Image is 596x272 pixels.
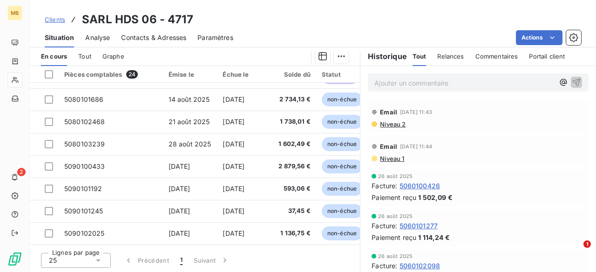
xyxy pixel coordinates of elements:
[169,95,210,103] span: 14 août 2025
[276,206,311,216] span: 37,45 €
[418,232,450,242] span: 1 114,24 €
[372,232,416,242] span: Paiement reçu
[118,251,175,270] button: Précédent
[276,229,311,238] span: 1 136,75 €
[126,70,138,79] span: 24
[379,120,406,128] span: Niveau 2
[169,71,212,78] div: Émise le
[322,204,362,218] span: non-échue
[322,159,362,173] span: non-échue
[45,15,65,24] a: Clients
[400,221,438,231] span: 5060101277
[372,181,397,191] span: Facture :
[180,256,183,265] span: 1
[45,16,65,23] span: Clients
[64,118,105,126] span: 5080102468
[45,33,74,42] span: Situation
[564,240,587,263] iframe: Intercom live chat
[223,185,244,192] span: [DATE]
[7,6,22,20] div: MB
[400,261,440,271] span: 5060102098
[276,71,311,78] div: Solde dû
[380,108,397,116] span: Email
[169,140,211,148] span: 28 août 2025
[7,252,22,266] img: Logo LeanPay
[223,118,244,126] span: [DATE]
[121,33,186,42] span: Contacts & Adresses
[413,53,427,60] span: Tout
[378,213,413,219] span: 26 août 2025
[322,226,362,240] span: non-échue
[516,30,562,45] button: Actions
[64,229,105,237] span: 5090102025
[276,162,311,171] span: 2 879,56 €
[41,53,67,60] span: En cours
[322,93,362,106] span: non-échue
[437,53,464,60] span: Relances
[276,95,311,104] span: 2 734,13 €
[583,240,591,248] span: 1
[400,181,440,191] span: 5060100426
[64,95,104,103] span: 5080101686
[529,53,565,60] span: Portail client
[223,95,244,103] span: [DATE]
[85,33,110,42] span: Analyse
[197,33,233,42] span: Paramètres
[17,168,26,176] span: 2
[418,192,453,202] span: 1 502,09 €
[64,140,105,148] span: 5080103239
[380,143,397,150] span: Email
[223,71,265,78] div: Échue le
[169,162,190,170] span: [DATE]
[276,139,311,149] span: 1 602,49 €
[64,70,157,79] div: Pièces comptables
[169,229,190,237] span: [DATE]
[378,253,413,259] span: 26 août 2025
[223,207,244,215] span: [DATE]
[102,53,124,60] span: Graphe
[78,53,91,60] span: Tout
[400,144,432,149] span: [DATE] 11:44
[372,221,397,231] span: Facture :
[49,256,57,265] span: 25
[64,185,102,192] span: 5090101192
[64,162,105,170] span: 5090100433
[400,109,432,115] span: [DATE] 11:43
[276,117,311,126] span: 1 738,01 €
[322,71,362,78] div: Statut
[169,207,190,215] span: [DATE]
[475,53,518,60] span: Commentaires
[169,118,210,126] span: 21 août 2025
[169,185,190,192] span: [DATE]
[379,155,404,162] span: Niveau 1
[276,184,311,193] span: 593,06 €
[188,251,235,270] button: Suivant
[372,192,416,202] span: Paiement reçu
[322,182,362,196] span: non-échue
[360,51,407,62] h6: Historique
[82,11,193,28] h3: SARL HDS 06 - 4717
[372,261,397,271] span: Facture :
[322,115,362,129] span: non-échue
[223,162,244,170] span: [DATE]
[64,207,103,215] span: 5090101245
[223,140,244,148] span: [DATE]
[322,137,362,151] span: non-échue
[175,251,188,270] button: 1
[378,173,413,179] span: 26 août 2025
[223,229,244,237] span: [DATE]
